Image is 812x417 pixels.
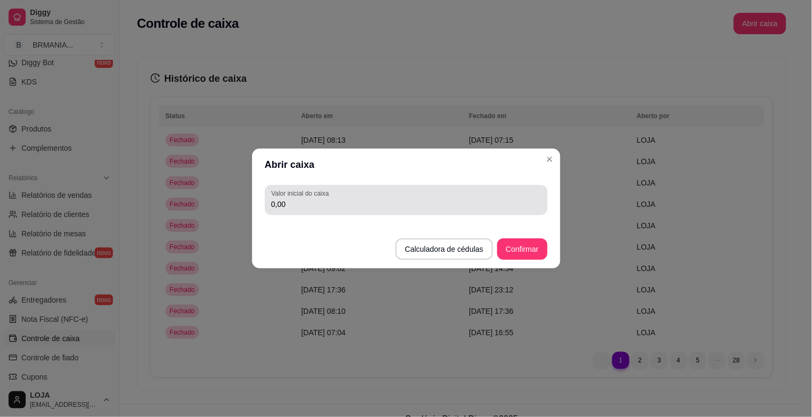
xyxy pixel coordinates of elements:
[396,238,493,260] button: Calculadora de cédulas
[252,149,560,181] header: Abrir caixa
[541,151,558,168] button: Close
[271,189,332,198] label: Valor inicial do caixa
[497,238,547,260] button: Confirmar
[271,199,541,210] input: Valor inicial do caixa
